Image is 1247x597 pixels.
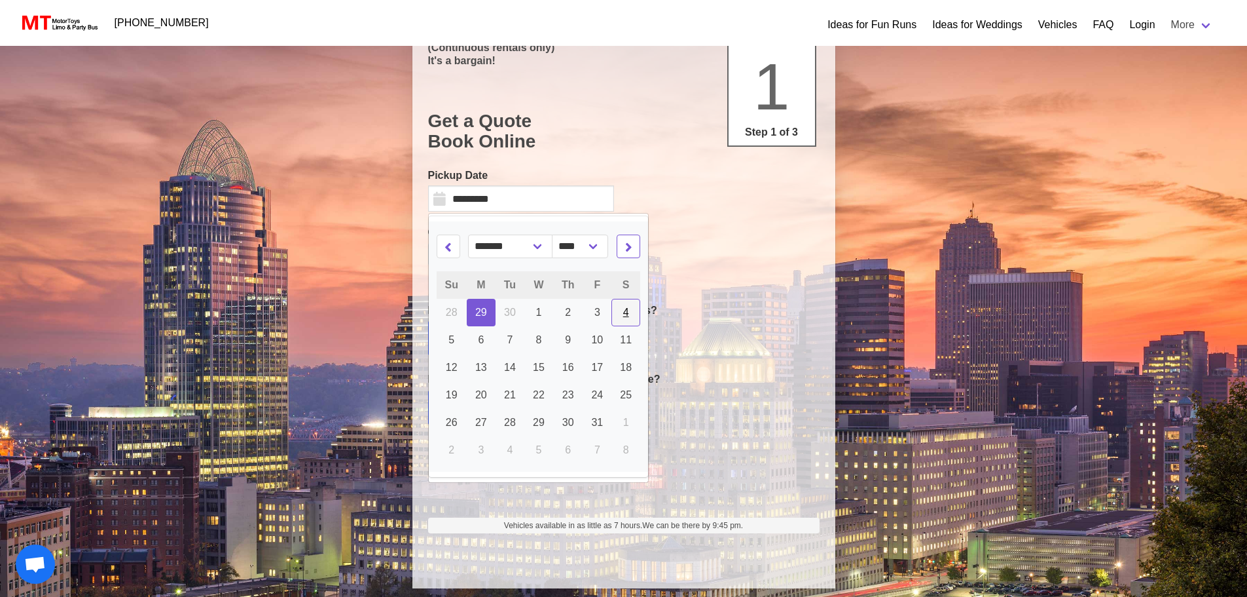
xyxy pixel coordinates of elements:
span: 29 [475,307,487,318]
p: Step 1 of 3 [734,125,810,140]
a: 13 [467,354,496,381]
span: 21 [504,389,516,400]
span: 29 [533,417,545,428]
a: 3 [583,299,611,326]
span: 23 [562,389,574,400]
span: 11 [620,334,632,345]
span: 28 [446,307,458,318]
span: 5 [448,334,454,345]
span: 16 [562,362,574,373]
span: Su [445,279,458,290]
a: Login [1129,17,1155,33]
a: 11 [611,326,640,354]
span: M [477,279,485,290]
span: 6 [478,334,484,345]
span: 13 [475,362,487,373]
a: 18 [611,354,640,381]
a: [PHONE_NUMBER] [107,10,217,36]
span: 30 [504,307,516,318]
span: Tu [504,279,516,290]
span: 12 [446,362,458,373]
h1: Get a Quote Book Online [428,111,820,152]
a: 2 [553,299,583,326]
a: 15 [524,354,553,381]
a: 21 [496,381,524,409]
a: More [1163,12,1221,38]
a: Ideas for Fun Runs [827,17,916,33]
span: 1 [536,307,542,318]
span: 26 [446,417,458,428]
span: We can be there by 9:45 pm. [642,521,743,530]
a: 16 [553,354,583,381]
a: 4 [611,299,640,326]
p: It's a bargain! [428,54,820,67]
span: 22 [533,389,545,400]
span: W [533,279,543,290]
span: 27 [475,417,487,428]
a: 10 [583,326,611,354]
a: 9 [553,326,583,354]
a: 27 [467,409,496,436]
span: 20 [475,389,487,400]
span: 2 [448,444,454,455]
div: Open chat [16,545,55,584]
span: F [594,279,600,290]
a: 7 [496,326,524,354]
a: 6 [467,326,496,354]
span: 3 [594,307,600,318]
span: 8 [536,334,542,345]
span: 4 [507,444,513,455]
span: 3 [478,444,484,455]
a: 29 [524,409,553,436]
a: 5 [437,326,467,354]
img: MotorToys Logo [18,14,99,32]
a: 12 [437,354,467,381]
span: Th [562,279,575,290]
span: 2 [565,307,571,318]
p: (Continuous rentals only) [428,41,820,54]
span: 19 [446,389,458,400]
a: 1 [524,299,553,326]
a: Vehicles [1038,17,1077,33]
span: 15 [533,362,545,373]
a: 25 [611,381,640,409]
a: 19 [437,381,467,409]
span: 7 [594,444,600,455]
span: 4 [623,307,629,318]
span: 25 [620,389,632,400]
span: 8 [623,444,629,455]
span: 31 [591,417,603,428]
a: 30 [553,409,583,436]
a: 22 [524,381,553,409]
a: 23 [553,381,583,409]
a: 28 [496,409,524,436]
span: 28 [504,417,516,428]
a: 20 [467,381,496,409]
span: S [623,279,630,290]
span: 24 [591,389,603,400]
a: 8 [524,326,553,354]
span: 7 [507,334,513,345]
a: 24 [583,381,611,409]
a: 31 [583,409,611,436]
span: 10 [591,334,603,345]
span: 1 [623,417,629,428]
span: 17 [591,362,603,373]
span: 18 [620,362,632,373]
span: 1 [753,50,790,123]
span: 6 [565,444,571,455]
span: Vehicles available in as little as 7 hours. [504,520,743,531]
a: 17 [583,354,611,381]
a: 14 [496,354,524,381]
a: Ideas for Weddings [932,17,1022,33]
span: 5 [536,444,542,455]
span: 9 [565,334,571,345]
label: Pickup Date [428,168,614,183]
a: 26 [437,409,467,436]
span: 14 [504,362,516,373]
span: 30 [562,417,574,428]
a: FAQ [1093,17,1113,33]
